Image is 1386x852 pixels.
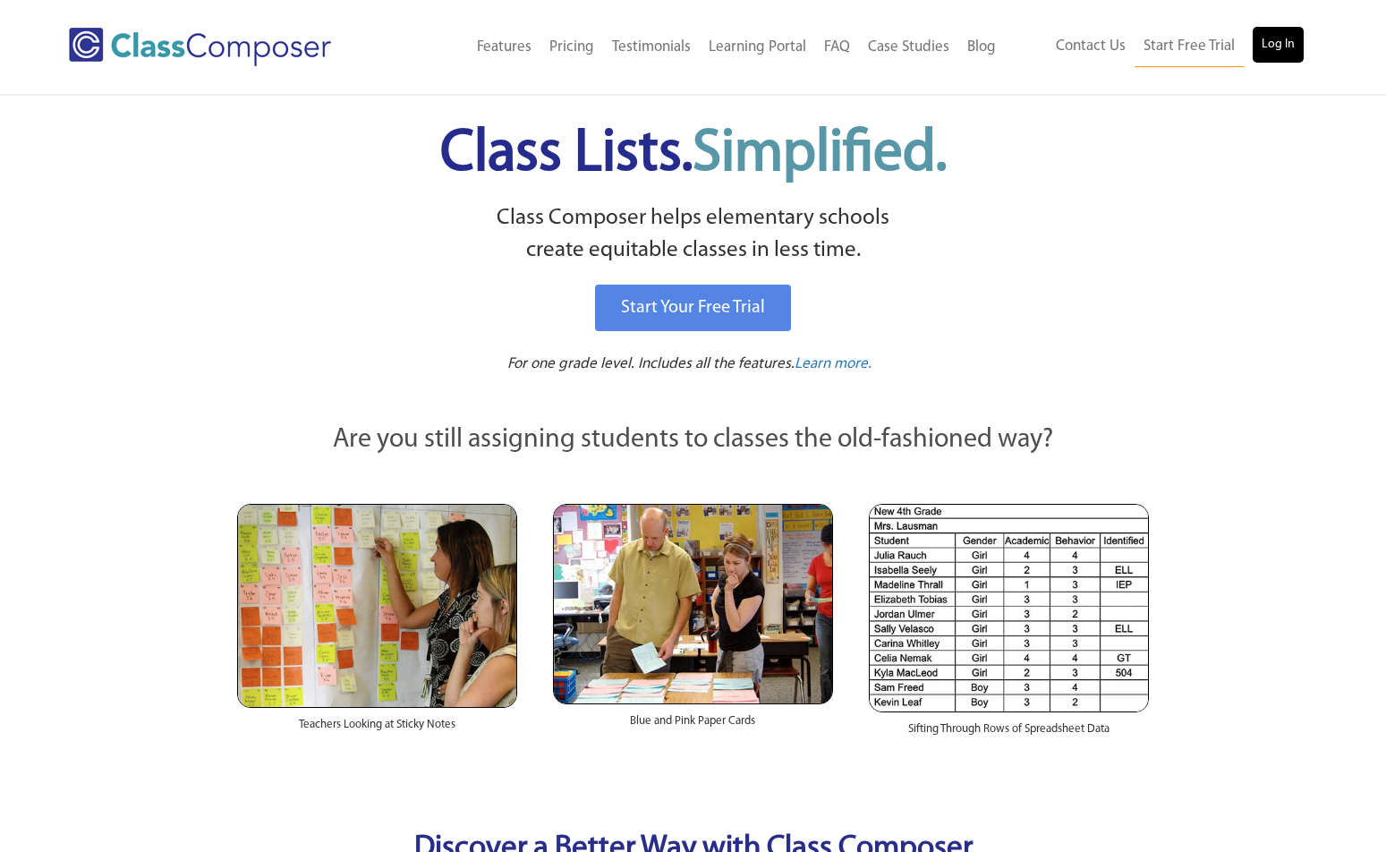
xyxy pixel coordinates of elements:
[869,504,1149,712] img: Spreadsheets
[621,299,765,317] span: Start Your Free Trial
[859,28,958,67] a: Case Studies
[553,504,833,703] img: Blue and Pink Paper Cards
[603,28,700,67] a: Testimonials
[237,504,517,708] img: Teachers Looking at Sticky Notes
[507,356,795,371] span: For one grade level. Includes all the features.
[700,28,815,67] a: Learning Portal
[69,28,331,66] img: Class Composer
[237,421,1150,460] p: Are you still assigning students to classes the old-fashioned way?
[958,28,1005,67] a: Blog
[553,704,833,747] div: Blue and Pink Paper Cards
[1135,27,1244,67] a: Start Free Trial
[869,712,1149,755] div: Sifting Through Rows of Spreadsheet Data
[815,28,859,67] a: FAQ
[468,28,540,67] a: Features
[237,708,517,751] div: Teachers Looking at Sticky Notes
[1253,27,1304,63] a: Log In
[1005,27,1304,67] nav: Header Menu
[795,356,872,371] span: Learn more.
[1047,27,1135,66] a: Contact Us
[440,125,947,183] span: Class Lists.
[395,28,1005,67] nav: Header Menu
[234,202,1152,268] p: Class Composer helps elementary schools create equitable classes in less time.
[595,285,791,331] a: Start Your Free Trial
[540,28,603,67] a: Pricing
[795,354,872,376] a: Learn more.
[693,125,947,183] span: Simplified.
